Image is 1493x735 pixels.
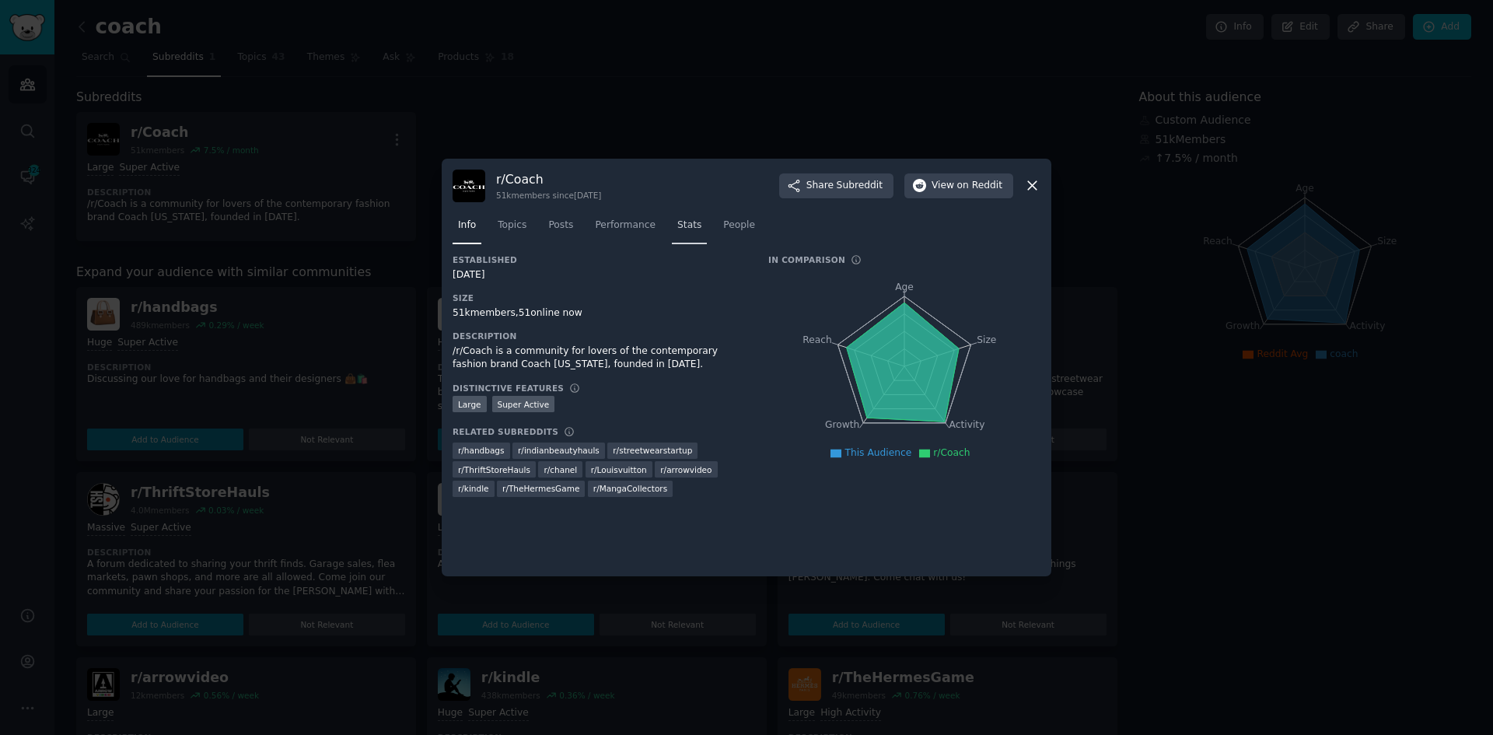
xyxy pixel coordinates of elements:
[548,219,573,233] span: Posts
[453,170,485,202] img: Coach
[458,464,530,475] span: r/ ThriftStoreHauls
[518,445,600,456] span: r/ indianbeautyhauls
[502,483,579,494] span: r/ TheHermesGame
[458,219,476,233] span: Info
[496,171,601,187] h3: r/ Coach
[949,419,985,430] tspan: Activity
[589,213,661,245] a: Performance
[453,331,746,341] h3: Description
[718,213,760,245] a: People
[977,334,996,345] tspan: Size
[458,445,505,456] span: r/ handbags
[544,464,577,475] span: r/ chanel
[779,173,893,198] button: ShareSubreddit
[458,483,489,494] span: r/ kindle
[768,254,845,265] h3: In Comparison
[492,396,555,412] div: Super Active
[453,426,558,437] h3: Related Subreddits
[453,345,746,372] div: /r/Coach is a community for lovers of the contemporary fashion brand Coach [US_STATE], founded in...
[591,464,647,475] span: r/ Louisvuitton
[613,445,692,456] span: r/ streetwearstartup
[932,179,1002,193] span: View
[453,268,746,282] div: [DATE]
[904,173,1013,198] button: Viewon Reddit
[453,383,564,394] h3: Distinctive Features
[806,179,883,193] span: Share
[802,334,832,345] tspan: Reach
[723,219,755,233] span: People
[492,213,532,245] a: Topics
[498,219,526,233] span: Topics
[543,213,579,245] a: Posts
[453,254,746,265] h3: Established
[957,179,1002,193] span: on Reddit
[837,179,883,193] span: Subreddit
[660,464,712,475] span: r/ arrowvideo
[453,396,487,412] div: Large
[844,447,911,458] span: This Audience
[593,483,667,494] span: r/ MangaCollectors
[825,419,859,430] tspan: Growth
[677,219,701,233] span: Stats
[496,190,601,201] div: 51k members since [DATE]
[453,213,481,245] a: Info
[895,282,914,292] tspan: Age
[595,219,656,233] span: Performance
[933,447,970,458] span: r/Coach
[453,306,746,320] div: 51k members, 51 online now
[453,292,746,303] h3: Size
[672,213,707,245] a: Stats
